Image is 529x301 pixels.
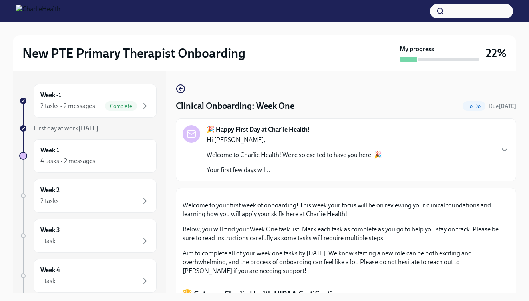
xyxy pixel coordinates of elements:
[176,100,294,112] h4: Clinical Onboarding: Week One
[489,102,516,110] span: August 23rd, 2025 09:00
[19,139,157,173] a: Week 14 tasks • 2 messages
[486,46,507,60] h3: 22%
[489,103,516,110] span: Due
[22,45,245,61] h2: New PTE Primary Therapist Onboarding
[19,179,157,213] a: Week 22 tasks
[40,226,60,235] h6: Week 3
[19,84,157,118] a: Week -12 tasks • 2 messagesComplete
[183,201,509,219] p: Welcome to your first week of onboarding! This week your focus will be on reviewing your clinical...
[40,102,95,110] div: 2 tasks • 2 messages
[19,259,157,293] a: Week 41 task
[40,146,59,155] h6: Week 1
[183,225,509,243] p: Below, you will find your Week One task list. Mark each task as complete as you go to help you st...
[400,45,434,54] strong: My progress
[40,237,56,245] div: 1 task
[183,289,509,299] p: 🏆 Get your Charlie Health HIPAA Certification
[207,151,382,159] p: Welcome to Charlie Health! We’re so excited to have you here. 🎉
[40,91,61,100] h6: Week -1
[78,124,99,132] strong: [DATE]
[40,277,56,285] div: 1 task
[40,157,95,165] div: 4 tasks • 2 messages
[105,103,137,109] span: Complete
[183,249,509,275] p: Aim to complete all of your week one tasks by [DATE]. We know starting a new role can be both exc...
[19,219,157,253] a: Week 31 task
[19,124,157,133] a: First day at work[DATE]
[463,103,485,109] span: To Do
[40,266,60,275] h6: Week 4
[16,5,60,18] img: CharlieHealth
[40,186,60,195] h6: Week 2
[40,197,59,205] div: 2 tasks
[207,166,382,175] p: Your first few days wil...
[207,125,310,134] strong: 🎉 Happy First Day at Charlie Health!
[207,136,382,144] p: Hi [PERSON_NAME],
[499,103,516,110] strong: [DATE]
[34,124,99,132] span: First day at work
